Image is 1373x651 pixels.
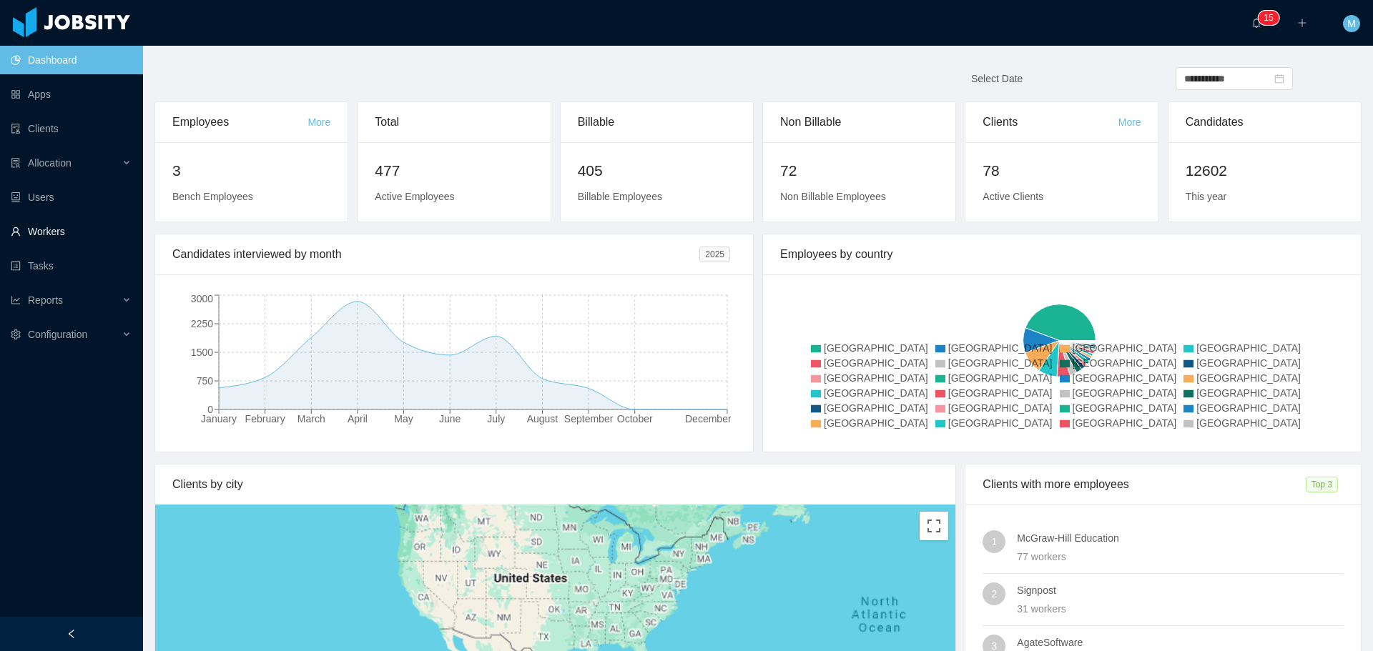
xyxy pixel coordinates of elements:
[172,234,699,274] div: Candidates interviewed by month
[578,102,736,142] div: Billable
[28,329,87,340] span: Configuration
[487,413,505,424] tspan: July
[948,372,1053,384] span: [GEOGRAPHIC_DATA]
[1274,74,1284,84] i: icon: calendar
[1264,11,1269,25] p: 1
[578,159,736,182] h2: 405
[780,159,938,182] h2: 72
[991,530,997,553] span: 1
[527,413,558,424] tspan: August
[780,102,938,142] div: Non Billable
[948,342,1053,354] span: [GEOGRAPHIC_DATA]
[1196,417,1301,429] span: [GEOGRAPHIC_DATA]
[245,413,285,424] tspan: February
[1186,102,1344,142] div: Candidates
[948,387,1053,399] span: [GEOGRAPHIC_DATA]
[11,329,21,339] i: icon: setting
[1186,159,1344,182] h2: 12602
[297,413,325,424] tspan: March
[971,73,1023,84] span: Select Date
[191,318,213,329] tspan: 2250
[191,347,213,358] tspan: 1500
[11,114,132,143] a: icon: auditClients
[699,247,730,262] span: 2025
[948,402,1053,414] span: [GEOGRAPHIC_DATA]
[172,464,938,505] div: Clients by city
[1073,372,1177,384] span: [GEOGRAPHIC_DATA]
[1186,191,1227,202] span: This year
[11,80,132,109] a: icon: appstoreApps
[375,191,454,202] span: Active Employees
[1258,11,1279,25] sup: 15
[11,217,132,246] a: icon: userWorkers
[1073,402,1177,414] span: [GEOGRAPHIC_DATA]
[207,404,213,415] tspan: 0
[824,387,928,399] span: [GEOGRAPHIC_DATA]
[172,102,307,142] div: Employees
[1017,601,1344,617] div: 31 workers
[1017,582,1344,598] h4: Signpost
[1251,18,1261,28] i: icon: bell
[1073,342,1177,354] span: [GEOGRAPHIC_DATA]
[920,512,948,540] button: Toggle fullscreen view
[11,158,21,168] i: icon: solution
[824,402,928,414] span: [GEOGRAPHIC_DATA]
[375,159,533,182] h2: 477
[578,191,662,202] span: Billable Employees
[780,191,886,202] span: Non Billable Employees
[307,116,330,128] a: More
[1073,387,1177,399] span: [GEOGRAPHIC_DATA]
[1269,11,1274,25] p: 5
[172,159,330,182] h2: 3
[991,582,997,605] span: 2
[1306,477,1338,492] span: Top 3
[201,413,237,424] tspan: January
[983,191,1043,202] span: Active Clients
[780,234,1344,274] div: Employees by country
[1017,530,1344,546] h4: McGraw-Hill Education
[824,357,928,369] span: [GEOGRAPHIC_DATA]
[617,413,653,424] tspan: October
[1073,417,1177,429] span: [GEOGRAPHIC_DATA]
[11,252,132,280] a: icon: profileTasks
[197,375,214,387] tspan: 750
[948,357,1053,369] span: [GEOGRAPHIC_DATA]
[11,183,132,212] a: icon: robotUsers
[1017,635,1344,650] h4: AgateSoftware
[1196,402,1301,414] span: [GEOGRAPHIC_DATA]
[824,342,928,354] span: [GEOGRAPHIC_DATA]
[824,372,928,384] span: [GEOGRAPHIC_DATA]
[1073,357,1177,369] span: [GEOGRAPHIC_DATA]
[1196,342,1301,354] span: [GEOGRAPHIC_DATA]
[1196,357,1301,369] span: [GEOGRAPHIC_DATA]
[1118,116,1141,128] a: More
[983,159,1141,182] h2: 78
[348,413,368,424] tspan: April
[1196,372,1301,384] span: [GEOGRAPHIC_DATA]
[11,295,21,305] i: icon: line-chart
[983,102,1118,142] div: Clients
[1297,18,1307,28] i: icon: plus
[948,417,1053,429] span: [GEOGRAPHIC_DATA]
[28,294,63,306] span: Reports
[191,293,213,304] tspan: 3000
[1196,387,1301,399] span: [GEOGRAPHIC_DATA]
[28,157,72,169] span: Allocation
[375,102,533,142] div: Total
[394,413,413,424] tspan: May
[11,46,132,74] a: icon: pie-chartDashboard
[685,413,732,424] tspan: December
[172,191,253,202] span: Bench Employees
[1017,549,1344,565] div: 77 workers
[983,464,1305,505] div: Clients with more employees
[564,413,614,424] tspan: September
[439,413,461,424] tspan: June
[824,417,928,429] span: [GEOGRAPHIC_DATA]
[1347,15,1356,32] span: M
